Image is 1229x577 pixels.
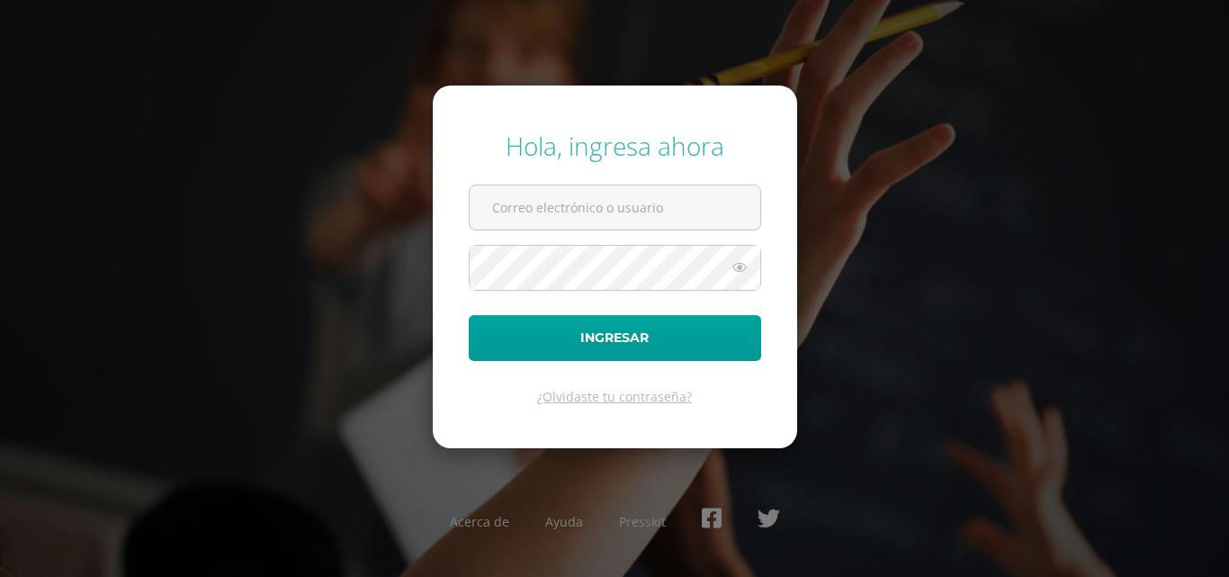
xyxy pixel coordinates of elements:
[545,513,583,530] a: Ayuda
[469,129,761,163] div: Hola, ingresa ahora
[537,388,692,405] a: ¿Olvidaste tu contraseña?
[450,513,509,530] a: Acerca de
[469,315,761,361] button: Ingresar
[470,185,760,230] input: Correo electrónico o usuario
[619,513,666,530] a: Presskit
